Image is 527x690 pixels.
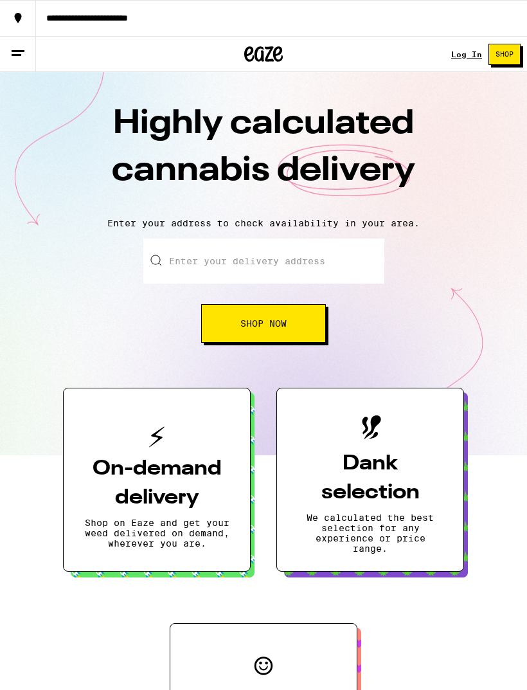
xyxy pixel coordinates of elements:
[488,44,521,65] button: Shop
[143,239,384,284] input: Enter your delivery address
[298,513,443,554] p: We calculated the best selection for any experience or price range.
[84,518,229,549] p: Shop on Eaze and get your weed delivered on demand, wherever you are.
[63,388,251,572] button: On-demand deliveryShop on Eaze and get your weed delivered on demand, wherever you are.
[276,388,464,572] button: Dank selectionWe calculated the best selection for any experience or price range.
[240,319,287,328] span: Shop Now
[39,101,488,208] h1: Highly calculated cannabis delivery
[451,50,482,59] a: Log In
[298,449,443,507] h3: Dank selection
[201,304,326,343] button: Shop Now
[13,218,514,228] p: Enter your address to check availability in your area.
[84,455,229,513] h3: On-demand delivery
[496,51,514,58] span: Shop
[482,44,527,65] a: Shop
